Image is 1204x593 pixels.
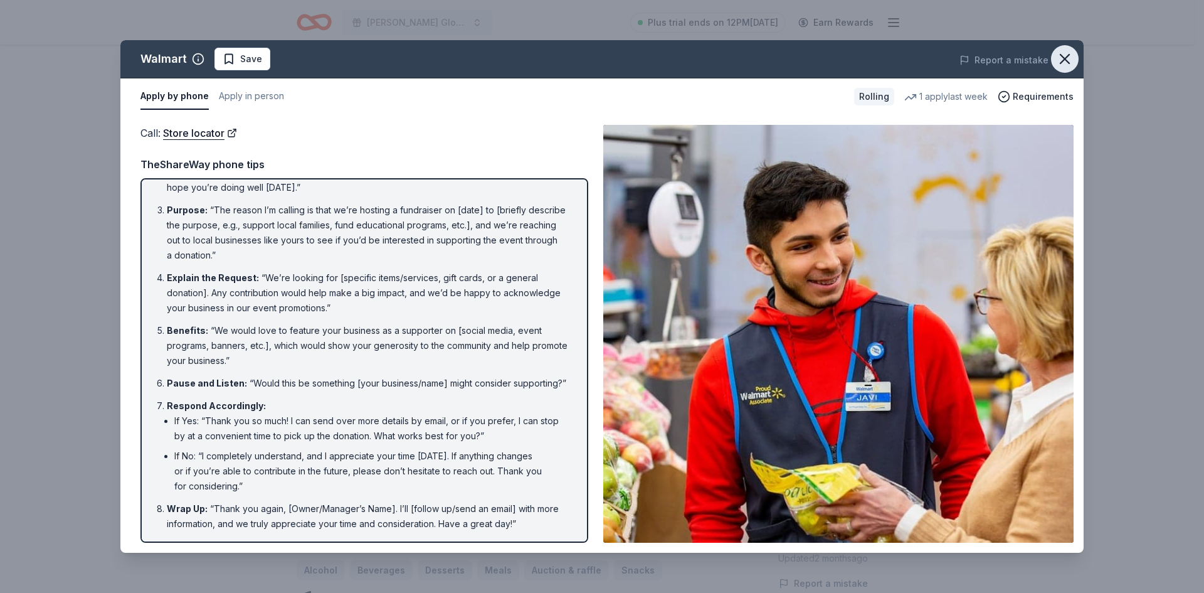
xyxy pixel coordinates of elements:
[167,325,208,336] span: Benefits :
[140,49,187,69] div: Walmart
[140,156,588,173] div: TheShareWay phone tips
[167,270,569,316] li: “We’re looking for [specific items/services, gift cards, or a general donation]. Any contribution...
[167,165,569,195] li: “Hi, [Owner/Manager’s Name]. I’m [Your Name] with [Your Nonprofit’s Name], and I hope you’re doin...
[140,83,209,110] button: Apply by phone
[167,376,569,391] li: “Would this be something [your business/name] might consider supporting?”
[163,125,237,141] a: Store locator
[167,501,569,532] li: “Thank you again, [Owner/Manager’s Name]. I’ll [follow up/send an email] with more information, a...
[167,400,266,411] span: Respond Accordingly :
[174,414,569,444] li: If Yes: “Thank you so much! I can send over more details by email, or if you prefer, I can stop b...
[959,53,1048,68] button: Report a mistake
[1013,89,1074,104] span: Requirements
[167,378,247,388] span: Pause and Listen :
[174,449,569,494] li: If No: “I completely understand, and I appreciate your time [DATE]. If anything changes or if you...
[167,205,208,215] span: Purpose :
[214,48,270,70] button: Save
[167,323,569,368] li: “We would love to feature your business as a supporter on [social media, event programs, banners,...
[167,272,259,283] span: Explain the Request :
[240,51,262,67] span: Save
[167,203,569,263] li: “The reason I’m calling is that we’re hosting a fundraiser on [date] to [briefly describe the pur...
[219,83,284,110] button: Apply in person
[603,125,1074,543] img: Image for Walmart
[904,89,988,104] div: 1 apply last week
[854,88,894,105] div: Rolling
[998,89,1074,104] button: Requirements
[140,125,588,141] div: Call :
[167,503,208,514] span: Wrap Up :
